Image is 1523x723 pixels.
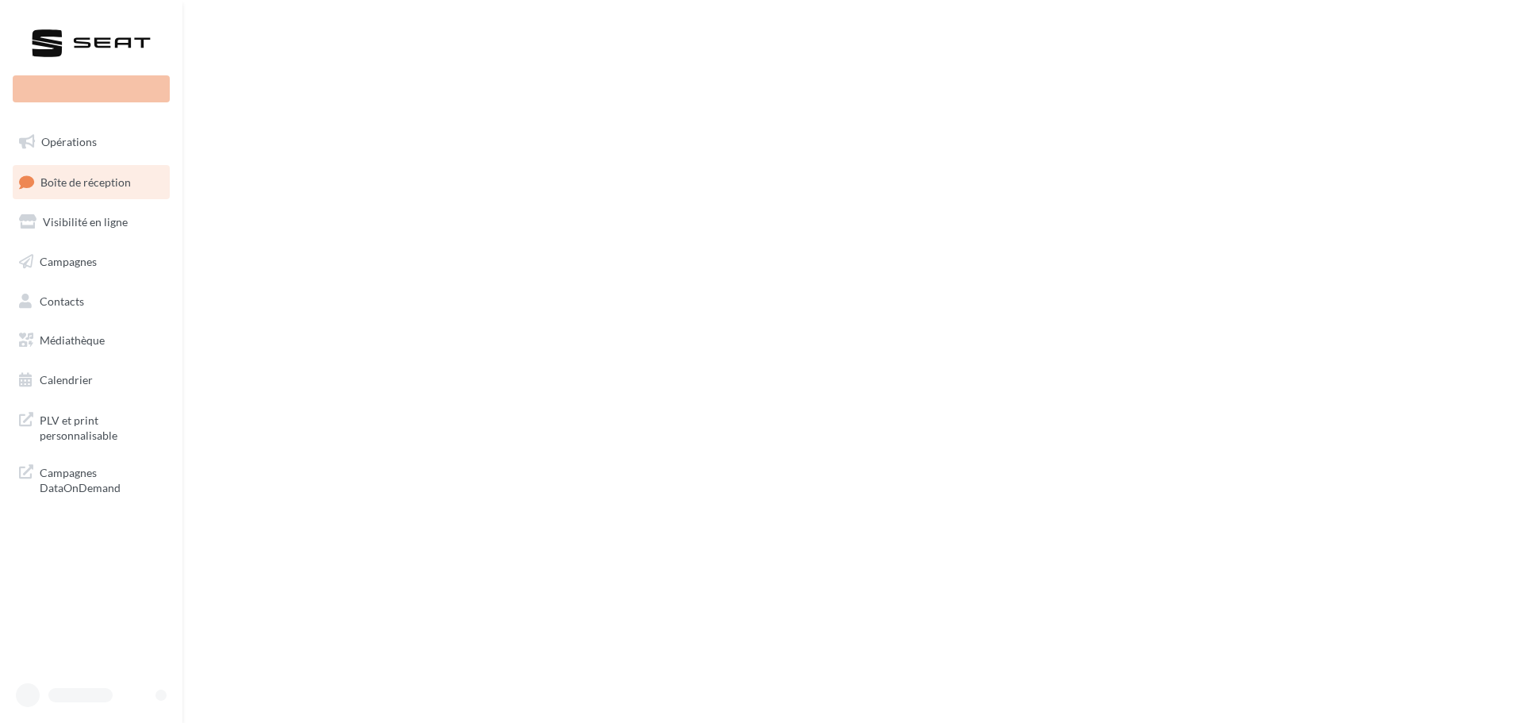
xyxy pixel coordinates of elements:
a: PLV et print personnalisable [10,403,173,450]
span: Campagnes [40,255,97,268]
span: Contacts [40,294,84,307]
a: Contacts [10,285,173,318]
a: Médiathèque [10,324,173,357]
span: PLV et print personnalisable [40,410,163,444]
span: Calendrier [40,373,93,386]
a: Opérations [10,125,173,159]
a: Boîte de réception [10,165,173,199]
a: Campagnes DataOnDemand [10,456,173,502]
a: Campagnes [10,245,173,279]
span: Médiathèque [40,333,105,347]
span: Campagnes DataOnDemand [40,462,163,496]
a: Visibilité en ligne [10,206,173,239]
span: Opérations [41,135,97,148]
div: Nouvelle campagne [13,75,170,102]
span: Boîte de réception [40,175,131,188]
span: Visibilité en ligne [43,215,128,229]
a: Calendrier [10,363,173,397]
